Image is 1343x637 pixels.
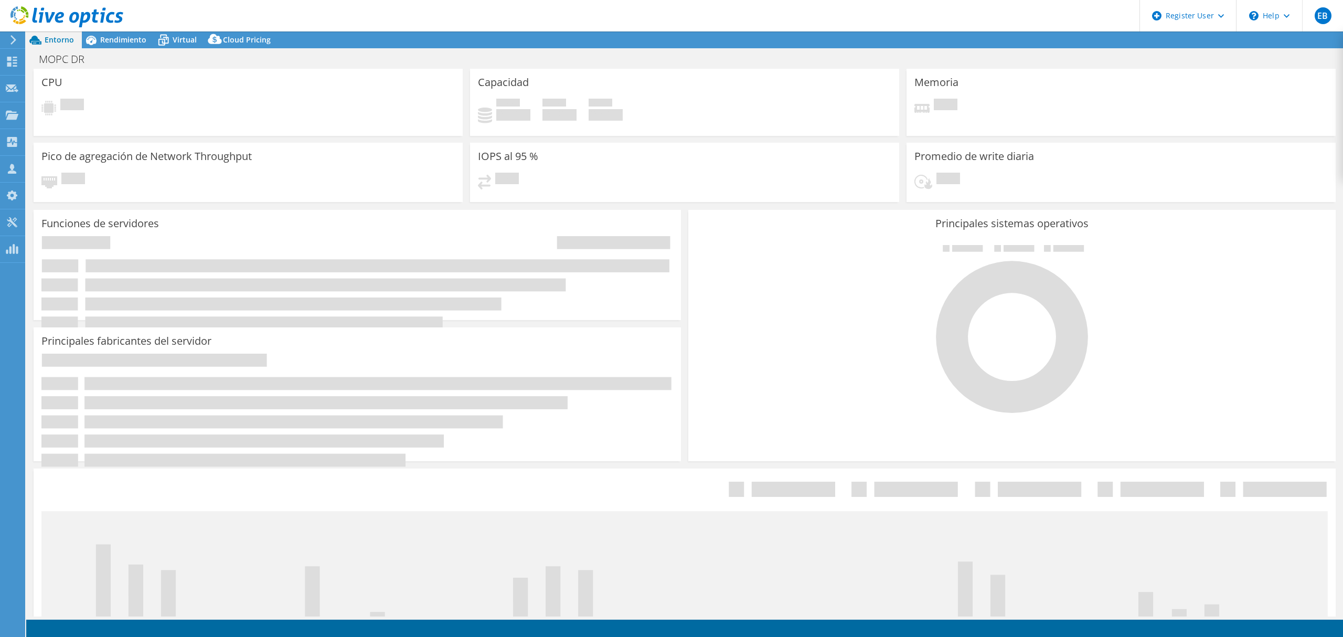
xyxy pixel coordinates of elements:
h3: Memoria [914,77,958,88]
h4: 0 GiB [589,109,623,121]
span: Rendimiento [100,35,146,45]
h3: Capacidad [478,77,529,88]
span: Pendiente [934,99,957,113]
span: Pendiente [60,99,84,113]
h1: MOPC DR [34,54,101,65]
span: Pendiente [495,173,519,187]
span: Entorno [45,35,74,45]
h3: CPU [41,77,62,88]
h3: Pico de agregación de Network Throughput [41,151,252,162]
svg: \n [1249,11,1259,20]
h3: IOPS al 95 % [478,151,538,162]
span: Pendiente [936,173,960,187]
h3: Promedio de write diaria [914,151,1034,162]
span: EB [1315,7,1331,24]
span: Virtual [173,35,197,45]
h4: 0 GiB [542,109,577,121]
h3: Principales fabricantes del servidor [41,335,211,347]
h3: Principales sistemas operativos [696,218,1328,229]
h3: Funciones de servidores [41,218,159,229]
span: Pendiente [61,173,85,187]
h4: 0 GiB [496,109,530,121]
span: Cloud Pricing [223,35,271,45]
span: Total [589,99,612,109]
span: Libre [542,99,566,109]
span: Used [496,99,520,109]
